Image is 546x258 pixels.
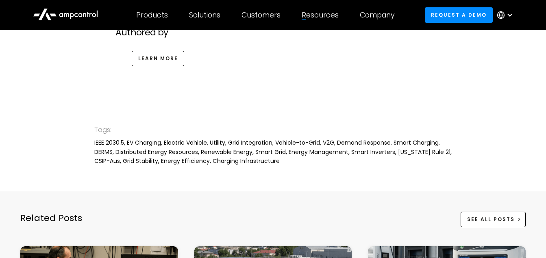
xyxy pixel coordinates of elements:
div: Resources [302,11,339,20]
a: go to the author's information page [132,51,184,66]
div: go to author page [107,44,439,82]
a: Request a demo [425,7,493,22]
div: Customers [241,11,281,20]
div: Related Posts [20,212,83,236]
a: See All Posts [461,212,526,227]
div: Products [136,11,168,20]
div: Solutions [189,11,220,20]
div: IEEE 2030.5, EV Charging, Electric Vehicle, Utility, Grid Integration, Vehicle-to-Grid, V2G, Dema... [94,138,452,165]
div: Company [360,11,395,20]
h2: Authored by [115,27,431,38]
div: Tags: [94,125,452,135]
div: See All Posts [467,216,515,223]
